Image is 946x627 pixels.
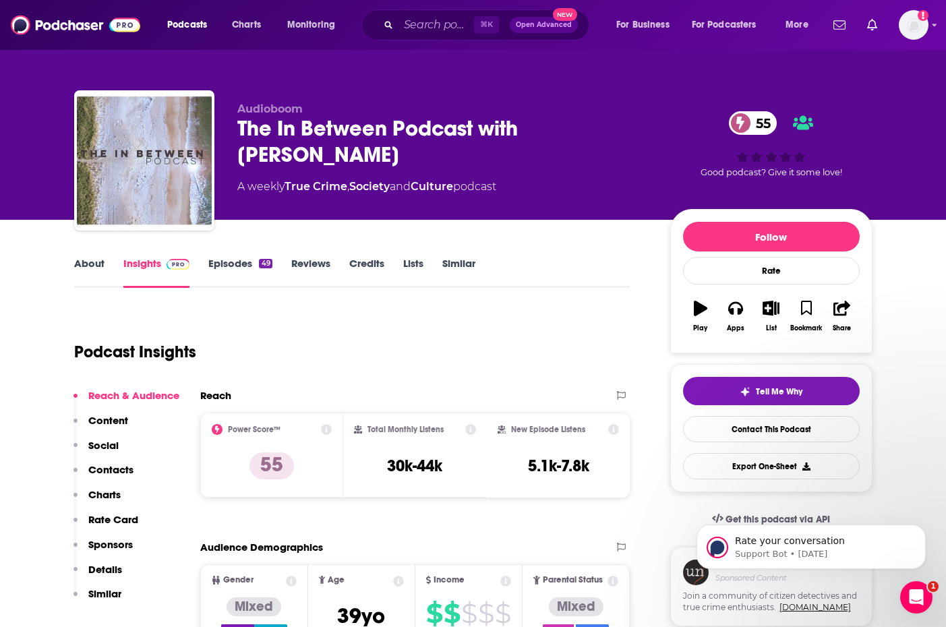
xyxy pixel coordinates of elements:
[461,603,477,624] span: $
[88,587,121,600] p: Similar
[328,576,345,585] span: Age
[232,16,261,34] span: Charts
[285,180,347,193] a: True Crime
[899,10,928,40] button: Show profile menu
[200,541,323,554] h2: Audience Demographics
[77,93,212,228] img: The In Between Podcast with Mel Barrett
[398,14,474,36] input: Search podcasts, credits, & more...
[237,102,303,115] span: Audioboom
[616,16,670,34] span: For Business
[789,292,824,340] button: Bookmark
[88,563,122,576] p: Details
[158,14,225,36] button: open menu
[444,603,460,624] span: $
[349,180,390,193] a: Society
[495,603,510,624] span: $
[833,324,851,332] div: Share
[683,222,860,251] button: Follow
[434,576,465,585] span: Income
[88,414,128,427] p: Content
[227,597,281,616] div: Mixed
[776,14,825,36] button: open menu
[442,257,475,288] a: Similar
[88,389,179,402] p: Reach & Audience
[167,16,207,34] span: Podcasts
[683,292,718,340] button: Play
[683,591,860,614] span: Join a community of citizen detectives and true crime enthusiasts.
[73,488,121,513] button: Charts
[607,14,686,36] button: open menu
[73,414,128,439] button: Content
[73,587,121,612] button: Similar
[900,581,933,614] iframe: Intercom live chat
[426,603,442,624] span: $
[167,259,190,270] img: Podchaser Pro
[74,342,196,362] h1: Podcast Insights
[11,12,140,38] img: Podchaser - Follow, Share and Rate Podcasts
[693,324,707,332] div: Play
[411,180,453,193] a: Culture
[683,377,860,405] button: tell me why sparkleTell Me Why
[786,16,808,34] span: More
[718,292,753,340] button: Apps
[742,111,777,135] span: 55
[349,257,384,288] a: Credits
[753,292,788,340] button: List
[510,17,578,33] button: Open AdvancedNew
[740,386,750,397] img: tell me why sparkle
[249,452,294,479] p: 55
[88,513,138,526] p: Rate Card
[374,9,602,40] div: Search podcasts, credits, & more...
[387,456,442,476] h3: 30k-44k
[918,10,928,21] svg: Add a profile image
[683,453,860,479] button: Export One-Sheet
[73,563,122,588] button: Details
[790,324,822,332] div: Bookmark
[766,324,777,332] div: List
[516,22,572,28] span: Open Advanced
[928,581,939,592] span: 1
[474,16,499,34] span: ⌘ K
[347,180,349,193] span: ,
[73,538,133,563] button: Sponsors
[727,324,744,332] div: Apps
[779,602,851,612] a: [DOMAIN_NAME]
[729,111,777,135] a: 55
[367,425,444,434] h2: Total Monthly Listens
[670,102,873,186] div: 55Good podcast? Give it some love!
[73,463,134,488] button: Contacts
[683,14,776,36] button: open menu
[88,463,134,476] p: Contacts
[223,14,269,36] a: Charts
[692,16,757,34] span: For Podcasters
[73,439,119,464] button: Social
[88,538,133,551] p: Sponsors
[683,416,860,442] a: Contact This Podcast
[828,13,851,36] a: Show notifications dropdown
[74,257,105,288] a: About
[756,386,802,397] span: Tell Me Why
[73,389,179,414] button: Reach & Audience
[73,513,138,538] button: Rate Card
[899,10,928,40] img: User Profile
[291,257,330,288] a: Reviews
[899,10,928,40] span: Logged in as shcarlos
[549,597,603,616] div: Mixed
[237,179,496,195] div: A weekly podcast
[278,14,353,36] button: open menu
[403,257,423,288] a: Lists
[88,488,121,501] p: Charts
[390,180,411,193] span: and
[259,259,272,268] div: 49
[511,425,585,434] h2: New Episode Listens
[228,425,280,434] h2: Power Score™
[824,292,859,340] button: Share
[123,257,190,288] a: InsightsPodchaser Pro
[223,576,254,585] span: Gender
